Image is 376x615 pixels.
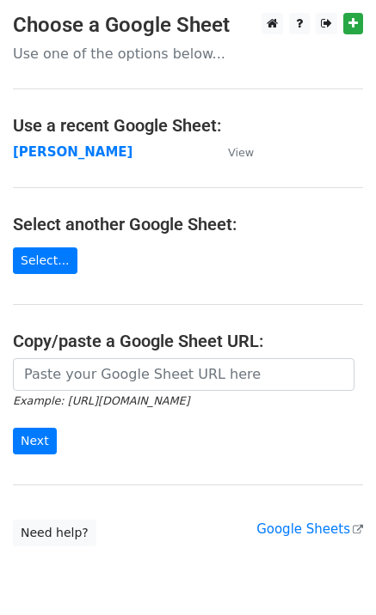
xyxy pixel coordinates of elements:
h3: Choose a Google Sheet [13,13,363,38]
p: Use one of the options below... [13,45,363,63]
small: Example: [URL][DOMAIN_NAME] [13,394,189,407]
a: [PERSON_NAME] [13,144,133,160]
input: Next [13,428,57,454]
a: View [211,144,254,160]
a: Google Sheets [256,521,363,537]
a: Select... [13,247,77,274]
a: Need help? [13,520,96,546]
small: View [228,146,254,159]
h4: Select another Google Sheet: [13,214,363,234]
h4: Copy/paste a Google Sheet URL: [13,331,363,351]
h4: Use a recent Google Sheet: [13,115,363,136]
input: Paste your Google Sheet URL here [13,358,354,391]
